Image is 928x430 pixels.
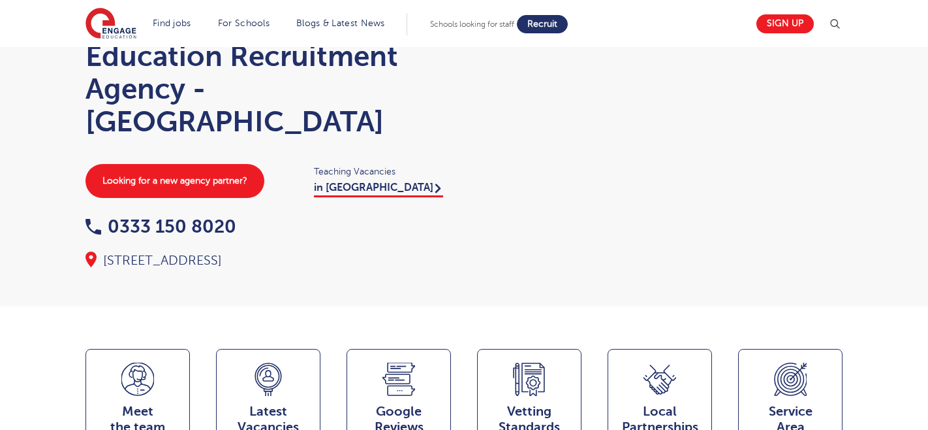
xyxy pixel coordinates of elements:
[85,252,451,270] div: [STREET_ADDRESS]
[85,216,236,237] a: 0333 150 8020
[527,19,557,29] span: Recruit
[756,14,814,33] a: Sign up
[430,20,514,29] span: Schools looking for staff
[314,182,443,197] a: in [GEOGRAPHIC_DATA]
[153,18,191,28] a: Find jobs
[85,8,136,41] img: Engage Education
[314,164,451,179] span: Teaching Vacancies
[85,40,451,138] h1: Education Recruitment Agency - [GEOGRAPHIC_DATA]
[218,18,270,28] a: For Schools
[517,15,568,33] a: Recruit
[296,18,385,28] a: Blogs & Latest News
[85,164,264,198] a: Looking for a new agency partner?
